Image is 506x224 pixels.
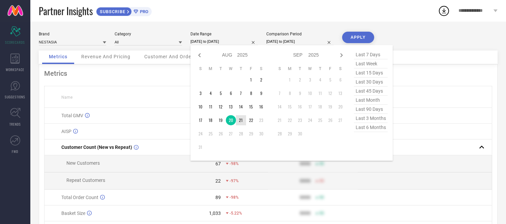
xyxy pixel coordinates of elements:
[335,88,346,98] td: Sat Sep 13 2025
[246,75,256,85] td: Fri Aug 01 2025
[61,95,72,100] span: Name
[300,178,310,184] div: 9999
[236,66,246,71] th: Thursday
[61,145,132,150] span: Customer Count (New vs Repeat)
[216,102,226,112] td: Tue Aug 12 2025
[337,51,346,59] div: Next month
[66,178,105,183] span: Repeat Customers
[315,115,325,125] td: Thu Sep 25 2025
[39,32,106,36] div: Brand
[305,75,315,85] td: Wed Sep 03 2025
[96,9,127,14] span: SUBSCRIBE
[230,161,239,166] span: -98%
[266,32,334,36] div: Comparison Period
[216,66,226,71] th: Tuesday
[39,4,93,18] span: Partner Insights
[295,115,305,125] td: Tue Sep 23 2025
[305,115,315,125] td: Wed Sep 24 2025
[354,68,388,77] span: last 15 days
[226,66,236,71] th: Wednesday
[325,88,335,98] td: Fri Sep 12 2025
[196,102,206,112] td: Sun Aug 10 2025
[275,129,285,139] td: Sun Sep 28 2025
[285,129,295,139] td: Mon Sep 29 2025
[226,129,236,139] td: Wed Aug 27 2025
[216,88,226,98] td: Tue Aug 05 2025
[305,66,315,71] th: Wednesday
[256,75,266,85] td: Sat Aug 02 2025
[315,75,325,85] td: Thu Sep 04 2025
[285,115,295,125] td: Mon Sep 22 2025
[295,102,305,112] td: Tue Sep 16 2025
[285,102,295,112] td: Mon Sep 15 2025
[226,115,236,125] td: Wed Aug 20 2025
[285,66,295,71] th: Monday
[295,88,305,98] td: Tue Sep 09 2025
[325,66,335,71] th: Friday
[319,179,324,183] span: 50
[96,5,152,16] a: SUBSCRIBEPRO
[354,123,388,132] span: last 6 months
[315,102,325,112] td: Thu Sep 18 2025
[325,102,335,112] td: Fri Sep 19 2025
[315,66,325,71] th: Thursday
[216,129,226,139] td: Tue Aug 26 2025
[6,67,25,72] span: WORKSPACE
[354,96,388,105] span: last month
[319,161,324,166] span: 50
[5,94,26,99] span: SUGGESTIONS
[196,66,206,71] th: Sunday
[275,88,285,98] td: Sun Sep 07 2025
[196,142,206,152] td: Sun Aug 31 2025
[196,115,206,125] td: Sun Aug 17 2025
[246,88,256,98] td: Fri Aug 08 2025
[206,88,216,98] td: Mon Aug 04 2025
[61,195,98,200] span: Total Order Count
[295,75,305,85] td: Tue Sep 02 2025
[61,113,83,118] span: Total GMV
[236,129,246,139] td: Thu Aug 28 2025
[196,51,204,59] div: Previous month
[226,102,236,112] td: Wed Aug 13 2025
[335,115,346,125] td: Sat Sep 27 2025
[295,66,305,71] th: Tuesday
[285,75,295,85] td: Mon Sep 01 2025
[230,211,242,216] span: -5.22%
[61,211,85,216] span: Basket Size
[342,32,374,43] button: APPLY
[44,69,492,77] div: Metrics
[335,75,346,85] td: Sat Sep 06 2025
[230,179,239,183] span: -97%
[230,195,239,200] span: -98%
[354,114,388,123] span: last 3 months
[246,102,256,112] td: Fri Aug 15 2025
[295,129,305,139] td: Tue Sep 30 2025
[236,115,246,125] td: Thu Aug 21 2025
[354,77,388,87] span: last 30 days
[196,129,206,139] td: Sun Aug 24 2025
[315,88,325,98] td: Thu Sep 11 2025
[266,38,334,45] input: Select comparison period
[215,161,221,166] div: 67
[236,88,246,98] td: Thu Aug 07 2025
[206,115,216,125] td: Mon Aug 18 2025
[319,211,324,216] span: 50
[215,195,221,200] div: 89
[246,129,256,139] td: Fri Aug 29 2025
[285,88,295,98] td: Mon Sep 08 2025
[206,102,216,112] td: Mon Aug 11 2025
[9,122,21,127] span: TRENDS
[190,32,258,36] div: Date Range
[256,66,266,71] th: Saturday
[354,105,388,114] span: last 90 days
[246,66,256,71] th: Friday
[81,54,130,59] span: Revenue And Pricing
[246,115,256,125] td: Fri Aug 22 2025
[206,129,216,139] td: Mon Aug 25 2025
[115,32,182,36] div: Category
[236,102,246,112] td: Thu Aug 14 2025
[215,178,221,184] div: 22
[5,40,25,45] span: SCORECARDS
[256,102,266,112] td: Sat Aug 16 2025
[61,129,71,134] span: AISP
